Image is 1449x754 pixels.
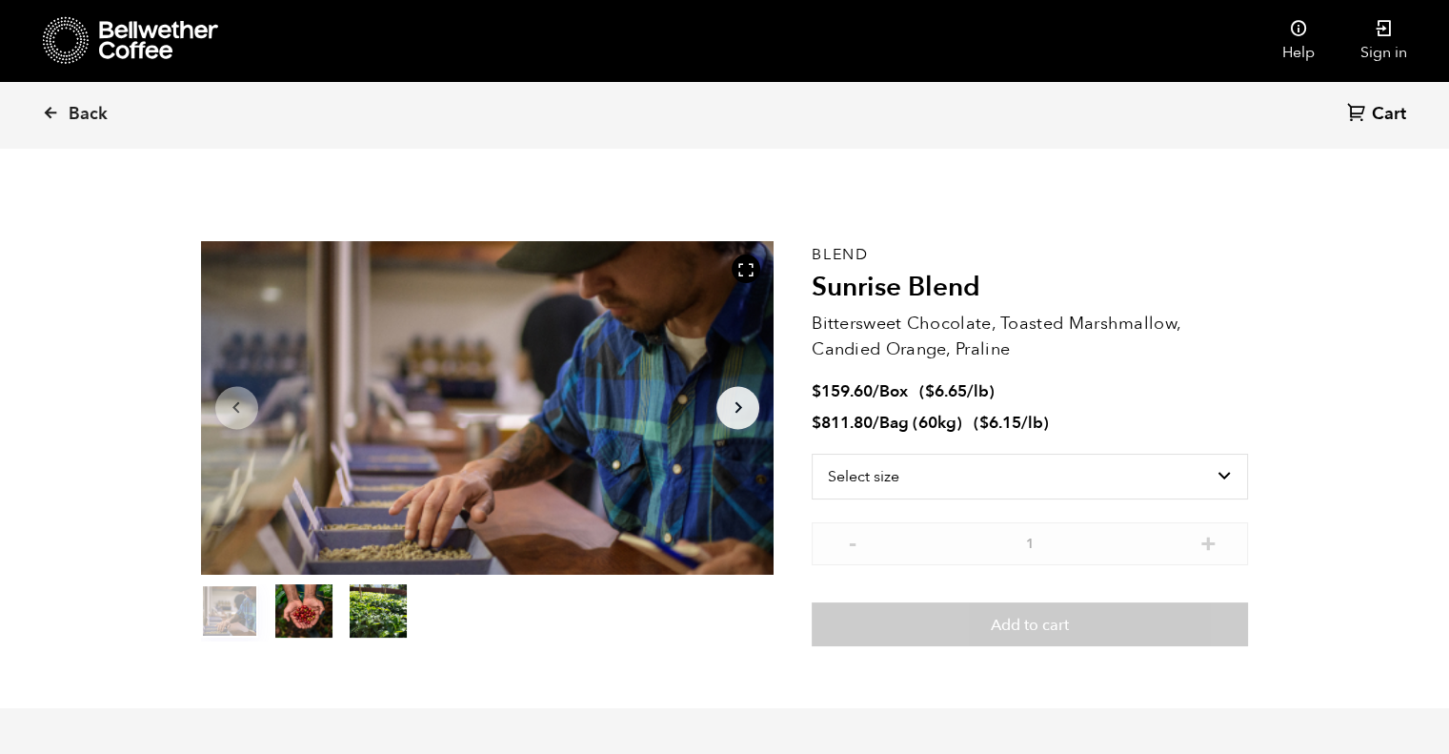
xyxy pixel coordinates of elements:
span: $ [812,380,821,402]
span: /lb [1021,412,1043,434]
bdi: 6.15 [979,412,1021,434]
button: + [1196,532,1219,551]
span: ( ) [919,380,995,402]
button: - [840,532,864,551]
span: / [873,380,879,402]
span: ( ) [974,412,1049,434]
span: / [873,412,879,434]
a: Cart [1347,102,1411,128]
h2: Sunrise Blend [812,272,1248,304]
span: /lb [967,380,989,402]
span: $ [925,380,935,402]
button: Add to cart [812,602,1248,646]
span: Cart [1372,103,1406,126]
span: Back [69,103,108,126]
p: Bittersweet Chocolate, Toasted Marshmallow, Candied Orange, Praline [812,311,1248,362]
bdi: 159.60 [812,380,873,402]
bdi: 6.65 [925,380,967,402]
span: Bag (60kg) [879,412,962,434]
span: Box [879,380,908,402]
span: $ [979,412,989,434]
span: $ [812,412,821,434]
bdi: 811.80 [812,412,873,434]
